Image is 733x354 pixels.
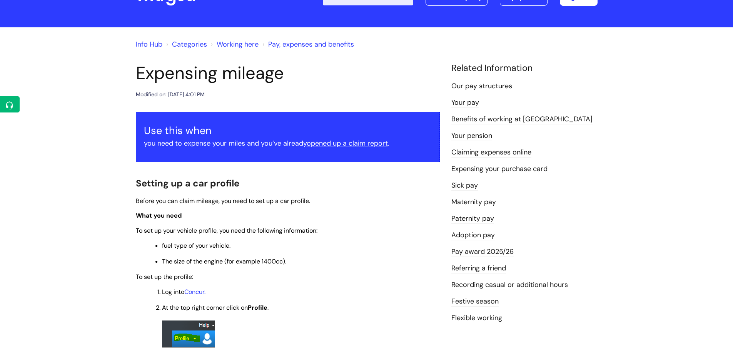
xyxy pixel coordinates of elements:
h4: Related Information [451,63,598,74]
span: To set up your vehicle profile, you need the following information: [136,226,317,235]
a: Categories [172,40,207,49]
span: Log into [162,288,205,296]
a: Recording casual or additional hours [451,280,568,290]
a: Concur. [184,288,205,296]
a: Our pay structures [451,81,512,91]
span: To set up the profile: [136,273,193,281]
li: Solution home [164,38,207,50]
span: At the top right corner click on . [162,304,269,337]
a: Your pension [451,131,492,141]
a: Paternity pay [451,214,494,224]
h1: Expensing mileage [136,63,440,84]
a: Festive season [451,297,499,307]
a: Your pay [451,98,479,108]
a: Maternity pay [451,197,496,207]
a: Claiming expenses online [451,148,531,158]
a: Benefits of working at [GEOGRAPHIC_DATA] [451,114,593,124]
span: The size of the engine (for example 1400cc). [162,257,286,265]
img: 3VKNV-DVubbW_gBzIu9jWMVpfAbdzV5f1Q.png [162,320,215,347]
a: Expensing your purchase card [451,164,548,174]
a: Flexible working [451,313,502,323]
p: you need to expense your miles and you’ve already . [144,137,432,149]
a: Working here [217,40,259,49]
a: Pay, expenses and benefits [268,40,354,49]
li: Pay, expenses and benefits [260,38,354,50]
a: Adoption pay [451,230,495,240]
span: fuel type of your vehicle. [162,242,230,250]
strong: Profile [248,304,267,312]
h3: Use this when [144,124,432,137]
span: Setting up a car profile [136,177,239,189]
div: Modified on: [DATE] 4:01 PM [136,90,205,99]
a: Info Hub [136,40,162,49]
span: What you need [136,211,182,220]
li: Working here [209,38,259,50]
span: Before you can claim mileage, you need to set up a car profile. [136,197,310,205]
a: Referring a friend [451,263,506,273]
a: Pay award 2025/26 [451,247,514,257]
a: Sick pay [451,181,478,191]
a: opened up a claim report [307,139,388,148]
